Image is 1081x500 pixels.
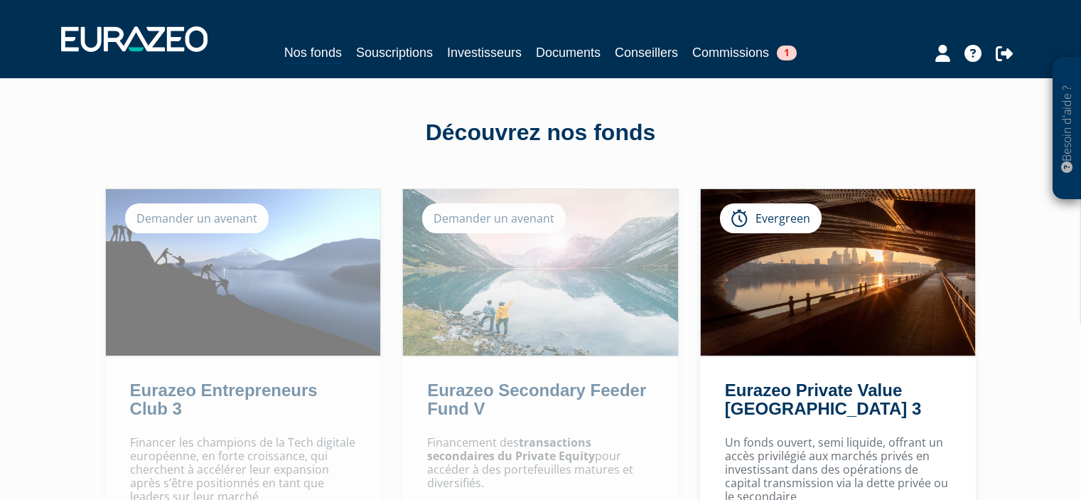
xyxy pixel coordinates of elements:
[356,43,433,63] a: Souscriptions
[427,435,595,464] strong: transactions secondaires du Private Equity
[447,43,522,63] a: Investisseurs
[701,189,976,356] img: Eurazeo Private Value Europe 3
[1059,65,1075,193] p: Besoin d'aide ?
[403,189,678,356] img: Eurazeo Secondary Feeder Fund V
[422,203,566,233] div: Demander un avenant
[284,43,342,65] a: Nos fonds
[725,381,921,418] a: Eurazeo Private Value [GEOGRAPHIC_DATA] 3
[106,189,381,356] img: Eurazeo Entrepreneurs Club 3
[427,381,646,418] a: Eurazeo Secondary Feeder Fund V
[720,203,822,233] div: Evergreen
[692,43,797,63] a: Commissions1
[61,26,208,52] img: 1732889491-logotype_eurazeo_blanc_rvb.png
[136,117,946,149] div: Découvrez nos fonds
[125,203,269,233] div: Demander un avenant
[536,43,601,63] a: Documents
[615,43,678,63] a: Conseillers
[130,381,318,418] a: Eurazeo Entrepreneurs Club 3
[427,436,654,491] p: Financement des pour accéder à des portefeuilles matures et diversifiés.
[777,46,797,60] span: 1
